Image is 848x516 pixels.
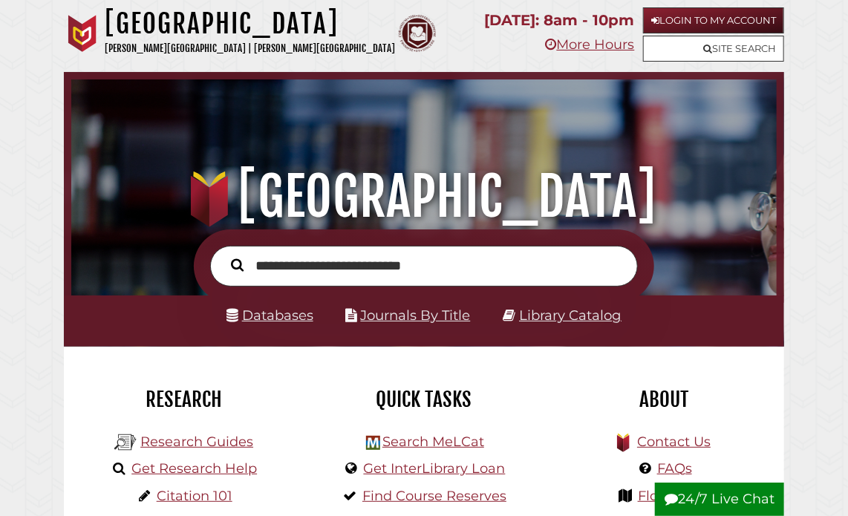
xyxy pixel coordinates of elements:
a: Get InterLibrary Loan [364,460,506,477]
a: Databases [226,307,313,324]
a: Site Search [643,36,784,62]
img: Calvin Theological Seminary [399,15,436,52]
a: Contact Us [637,434,711,450]
img: Hekman Library Logo [366,436,380,450]
p: [PERSON_NAME][GEOGRAPHIC_DATA] | [PERSON_NAME][GEOGRAPHIC_DATA] [105,40,395,57]
img: Hekman Library Logo [114,431,137,454]
img: Calvin University [64,15,101,52]
button: Search [224,255,251,275]
h2: About [555,387,773,412]
h1: [GEOGRAPHIC_DATA] [105,7,395,40]
h2: Quick Tasks [315,387,532,412]
a: Research Guides [140,434,253,450]
a: Journals By Title [361,307,471,324]
a: Floor Maps [638,488,711,504]
h2: Research [75,387,293,412]
a: Library Catalog [519,307,622,324]
a: Search MeLCat [382,434,484,450]
a: Get Research Help [131,460,257,477]
h1: [GEOGRAPHIC_DATA] [84,164,764,229]
a: Find Course Reserves [362,488,506,504]
a: Citation 101 [157,488,232,504]
a: More Hours [546,36,635,53]
a: Login to My Account [643,7,784,33]
p: [DATE]: 8am - 10pm [485,7,635,33]
i: Search [231,258,244,272]
a: FAQs [657,460,692,477]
